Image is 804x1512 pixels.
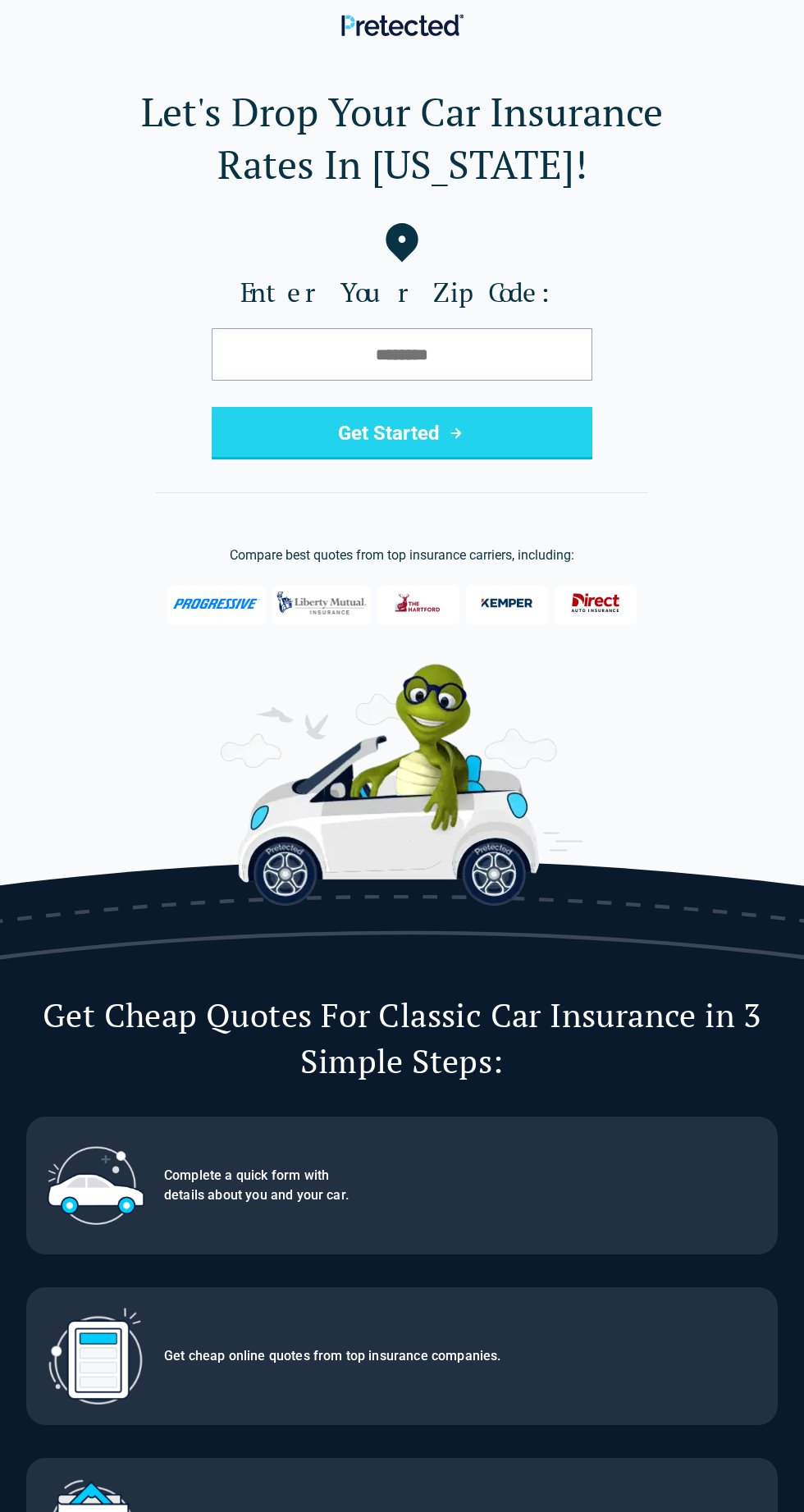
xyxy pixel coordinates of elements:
[221,664,583,906] img: Perry the Turtle with car
[46,1136,144,1235] img: Step 1: Complete form
[26,992,778,1084] h2: Get Cheap Quotes For Classic Car Insurance in 3 Simple Steps:
[26,85,778,190] h1: Let's Drop Your Car Insurance Rates In [US_STATE]!
[164,1346,758,1366] p: Get cheap online quotes from top insurance companies.
[474,586,540,620] img: Kemper
[26,546,778,565] p: Compare best quotes from top insurance carriers, including:
[563,586,628,620] img: Direct General
[26,276,778,308] label: Enter Your Zip Code:
[173,598,261,610] img: Progressive
[341,14,464,36] img: Pretected
[386,586,451,620] img: The Hartford
[272,583,371,623] img: Liberty Mutual
[46,1307,144,1405] img: Step 2: Get quotes
[212,407,592,459] button: Get Started
[164,1166,758,1205] p: Complete a quick form with details about you and your car.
